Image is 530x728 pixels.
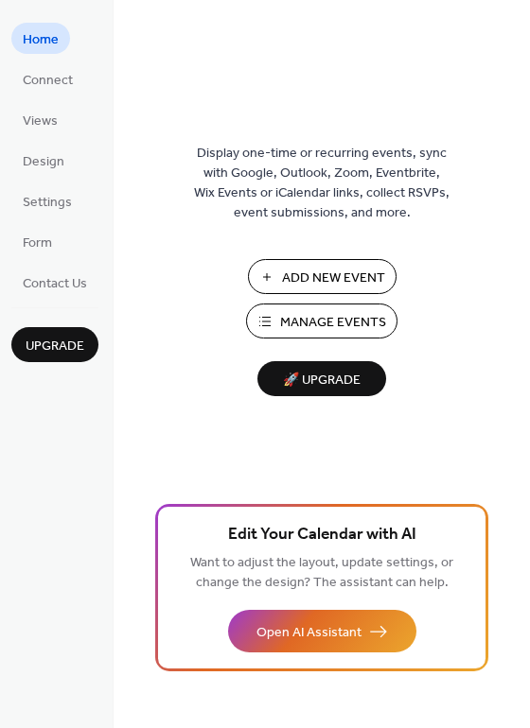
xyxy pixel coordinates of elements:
[257,361,386,396] button: 🚀 Upgrade
[11,104,69,135] a: Views
[11,267,98,298] a: Contact Us
[11,327,98,362] button: Upgrade
[11,226,63,257] a: Form
[11,63,84,95] a: Connect
[194,144,450,223] span: Display one-time or recurring events, sync with Google, Outlook, Zoom, Eventbrite, Wix Events or ...
[282,269,385,288] span: Add New Event
[26,337,84,356] span: Upgrade
[228,610,416,652] button: Open AI Assistant
[256,623,362,643] span: Open AI Assistant
[11,23,70,54] a: Home
[23,71,73,91] span: Connect
[23,234,52,253] span: Form
[23,274,87,294] span: Contact Us
[246,303,397,338] button: Manage Events
[248,259,397,294] button: Add New Event
[23,112,58,131] span: Views
[11,145,76,176] a: Design
[190,550,453,596] span: Want to adjust the layout, update settings, or change the design? The assistant can help.
[228,522,416,548] span: Edit Your Calendar with AI
[269,368,375,393] span: 🚀 Upgrade
[280,313,386,333] span: Manage Events
[11,185,83,217] a: Settings
[23,152,64,172] span: Design
[23,30,59,50] span: Home
[23,193,72,213] span: Settings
